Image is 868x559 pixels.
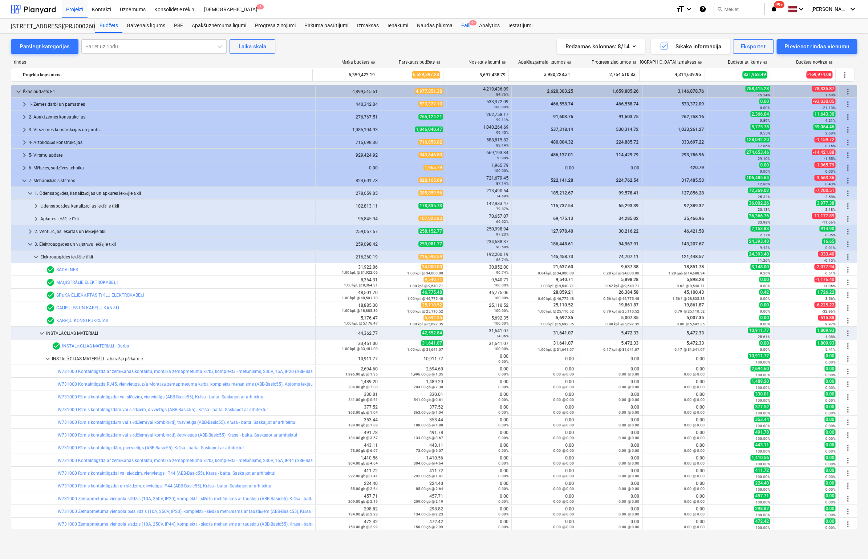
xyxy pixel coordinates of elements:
[187,19,251,33] div: Apakšuzņēmuma līgumi
[618,229,639,234] span: 30,216.22
[813,111,835,117] span: 11,643.30
[449,112,508,122] div: 262,758.17
[251,19,300,33] a: Progresa ziņojumi
[170,19,187,33] a: PSF
[418,228,443,234] span: 258,152.77
[819,226,835,232] span: 914.90
[618,203,639,208] span: 65,293.39
[840,71,849,79] span: Vairāk darbību
[37,329,46,338] span: keyboard_arrow_down
[26,240,35,249] span: keyboard_arrow_down
[230,39,275,54] button: Laika skala
[435,60,441,65] span: help
[35,188,312,199] div: 1. Ūdensapgādes, kanalizācijas un apkures iekšējie tīkli
[681,152,705,157] span: 293,786.96
[418,139,443,145] span: 716,858.02
[319,102,378,107] div: 440,342.04
[681,114,705,119] span: 262,758.16
[565,60,571,65] span: help
[58,509,369,514] a: W731000 Zemapmetuma vienpola pārslēdzis (10A, 250V, IP20), komplektā - slēdža mehānisms ar tausti...
[580,165,639,170] div: 0.00
[56,293,144,298] a: SPĒKA EL.IEKĀRTAS TĪKLU ELEKTROKABEĻI
[814,175,835,181] span: -3,563.36
[843,431,852,439] span: Vairāk darbību
[825,208,835,212] small: 2.18%
[550,127,574,132] span: 537,318.14
[758,208,770,212] small: 20.13%
[843,278,852,287] span: Vairāk darbību
[58,394,264,399] a: W731000 Rāmis kontaktligzdai vai slēdzim, vienvietīgs (ABB-Basic55), Krāsa - balta. Saskaņot ar a...
[557,39,645,54] button: Redzamas kolonnas:8/14
[58,382,348,387] a: W731000 Kontaktligzda RJ45, vienvietīga, z/a Montāža zemapmetuma kārbā, komplektā mehānisms (ABB-...
[822,106,835,110] small: -21.13%
[415,126,443,132] span: 1,046,040.47
[760,106,770,110] small: 0.00%
[812,86,835,92] span: -78,335.87
[496,220,508,224] small: 66.02%
[415,88,443,94] span: 4,977,851.38
[20,138,29,147] span: keyboard_arrow_right
[496,156,508,160] small: 70.90%
[58,407,268,412] a: W731000 Rāmis kontaktligzdām vai slēdžiem, divvietīgs (ABB-Basic55) , Krāsa - balta. Saskaņot ar ...
[843,380,852,389] span: Vairāk darbību
[822,238,835,244] span: 16.65
[504,19,536,33] a: Iestatījumi
[29,111,312,123] div: 2- Apakšzemes konstrukcijas
[618,216,639,221] span: 34,285.02
[29,162,312,174] div: 6- Mēbeles, sadzīves tehnika
[550,203,574,208] span: 115,737.54
[496,232,508,236] small: 97.23%
[758,220,770,224] small: 33.98%
[618,114,639,119] span: 91,603.75
[760,131,770,135] small: 0.55%
[40,200,312,212] div: Ūdensapgādes, kanalizācijas iekšējie tīkli
[592,60,637,65] div: Progresa ziņojumos
[353,19,383,33] div: Izmaksas
[58,420,296,425] a: W731000 Rāmis kontaktligzdām vai slēdžiem(vai kombinēti), trīsvietīgs (ABB-Basic55), Krāsa - balt...
[122,19,170,33] a: Galvenais līgums
[29,175,312,186] div: 7- Mehaniskās sistēmas
[843,291,852,299] span: Vairāk darbību
[550,229,574,234] span: 127,978.40
[457,19,474,33] a: Faili9+
[383,19,413,33] a: Ienākumi
[449,137,508,148] div: 588,815.82
[319,204,378,209] div: 182,813.11
[759,98,770,104] span: 0.00
[496,118,508,122] small: 99.11%
[660,42,721,51] div: Sīkāka informācija
[418,177,443,183] span: 828,165.09
[496,130,508,134] small: 99.45%
[843,469,852,478] span: Vairāk darbību
[843,164,852,172] span: Vairāk darbību
[11,39,78,54] button: Pārslēgt kategorijas
[759,162,770,168] span: 0.00
[762,60,767,65] span: help
[23,86,312,97] div: Ēkas budžets E1
[758,93,770,97] small: 15.24%
[750,111,770,117] span: 2,366.04
[56,280,118,285] a: MAĢISTRĀLIE ELEKTROKABEĻI
[418,101,443,107] span: 533,372.10
[843,125,852,134] span: Vairāk darbību
[758,182,770,186] small: 12.86%
[449,176,508,186] div: 721,679.45
[58,483,272,488] a: W731000 Rāmis kontaktligzdai un slēdzim, divvietīgs, IP44 (ABB-Basic55), Krāsa - balta. Saskaņot ...
[550,152,574,157] span: 486,137.01
[843,393,852,401] span: Vairāk darbību
[813,124,835,130] span: 39,064.46
[58,471,275,476] a: W731000 Rāmis kontaktligzdai vai slēdzim, vienvietīgs, IP44 (ABB-Basic55), Krāsa - balta. Saskaņo...
[843,176,852,185] span: Vairāk darbību
[319,153,378,158] div: 929,424.92
[449,150,508,160] div: 669,193.34
[496,92,508,96] small: 84.76%
[319,114,378,120] div: 276,767.51
[824,93,835,97] small: -1.60%
[423,165,443,170] span: 1,965.79
[774,1,784,8] span: 99+
[319,127,378,132] div: 1,085,104.93
[609,72,636,78] span: 2,754,510.83
[681,140,705,145] span: 333,697.22
[681,190,705,196] span: 127,856.28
